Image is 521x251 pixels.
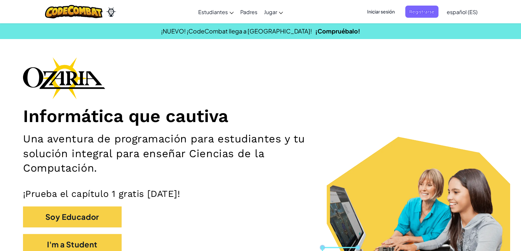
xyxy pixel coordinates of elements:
[261,3,286,21] a: Jugar
[315,27,360,35] a: ¡Compruébalo!
[195,3,237,21] a: Estudiantes
[23,132,341,175] h2: Una aventura de programación para estudiantes y tu solución integral para enseñar Ciencias de la ...
[443,3,481,21] a: español (ES)
[23,206,122,228] button: Soy Educador
[447,9,478,15] span: español (ES)
[23,57,105,99] img: Ozaria branding logo
[106,7,116,17] img: Ozaria
[405,6,438,18] button: Registrarse
[264,9,277,15] span: Jugar
[23,188,498,200] p: ¡Prueba el capítulo 1 gratis [DATE]!
[161,27,312,35] span: ¡NUEVO! ¡CodeCombat llega a [GEOGRAPHIC_DATA]!
[23,106,498,127] h1: Informática que cautiva
[237,3,261,21] a: Padres
[363,6,399,18] button: Iniciar sesión
[45,5,103,18] img: CodeCombat logo
[198,9,228,15] span: Estudiantes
